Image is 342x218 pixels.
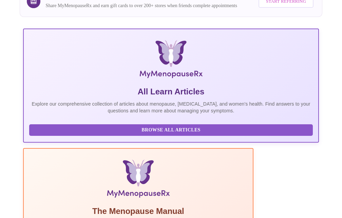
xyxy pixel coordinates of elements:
img: Menopause Manual [64,160,213,200]
h5: The Menopause Manual [29,206,248,217]
button: Browse All Articles [29,124,313,136]
p: Explore our comprehensive collection of articles about menopause, [MEDICAL_DATA], and women's hea... [29,101,313,114]
a: Browse All Articles [29,127,315,132]
img: MyMenopauseRx Logo [74,40,269,81]
p: Share MyMenopauseRx and earn gift cards to over 200+ stores when friends complete appointments [46,2,237,9]
h5: All Learn Articles [29,86,313,97]
span: Browse All Articles [36,126,306,134]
